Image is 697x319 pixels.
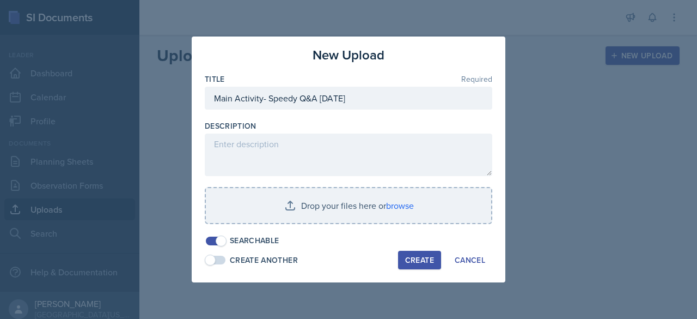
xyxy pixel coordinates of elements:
[230,255,298,266] div: Create Another
[455,256,485,264] div: Cancel
[448,251,492,269] button: Cancel
[205,74,225,85] label: Title
[205,121,256,131] label: Description
[313,45,384,65] h3: New Upload
[405,256,434,264] div: Create
[230,235,279,246] div: Searchable
[398,251,441,269] button: Create
[205,87,492,110] input: Enter title
[461,75,492,83] span: Required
